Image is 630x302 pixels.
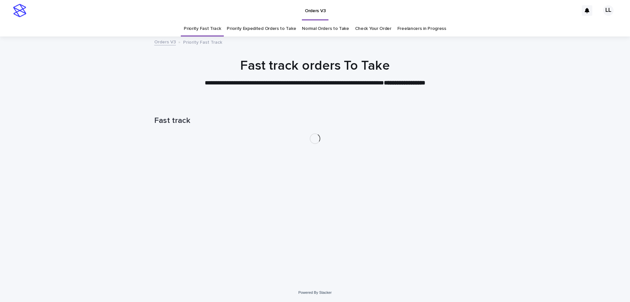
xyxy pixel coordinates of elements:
a: Normal Orders to Take [302,21,349,36]
h1: Fast track [154,116,476,126]
p: Priority Fast Track [183,38,222,45]
h1: Fast track orders To Take [154,58,476,74]
a: Freelancers in Progress [397,21,446,36]
a: Priority Expedited Orders to Take [227,21,296,36]
a: Priority Fast Track [184,21,221,36]
a: Orders V3 [154,38,176,45]
a: Powered By Stacker [298,290,331,294]
a: Check Your Order [355,21,391,36]
div: LL [603,5,614,16]
img: stacker-logo-s-only.png [13,4,26,17]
